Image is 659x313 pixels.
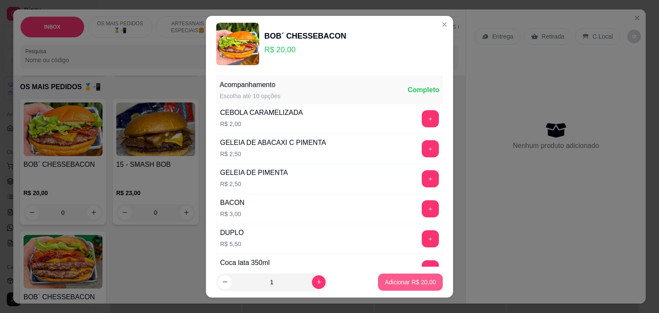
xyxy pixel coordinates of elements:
[422,230,439,247] button: add
[408,85,439,95] div: Completo
[422,170,439,187] button: add
[220,228,244,238] div: DUPLO
[385,278,436,286] p: Adicionar R$ 20,00
[264,30,346,42] div: BOB´ CHESSEBACON
[264,44,346,56] p: R$ 20,00
[378,274,443,291] button: Adicionar R$ 20,00
[220,240,244,248] p: R$ 5,50
[422,110,439,127] button: add
[220,198,245,208] div: BACON
[220,150,326,158] p: R$ 2,50
[220,180,288,188] p: R$ 2,50
[216,23,259,66] img: product-image
[220,108,303,118] div: CEBOLA CARAMELIZADA
[422,260,439,277] button: add
[220,258,270,268] div: Coca lata 350ml
[218,275,232,289] button: decrease-product-quantity
[220,120,303,128] p: R$ 2,00
[220,92,281,100] div: Escolha até 10 opções
[438,18,451,31] button: Close
[312,275,326,289] button: increase-product-quantity
[220,80,281,90] div: Acompanhamento
[422,200,439,217] button: add
[220,168,288,178] div: GELEIA DE PIMENTA
[220,138,326,148] div: GELEIA DE ABACAXI C PIMENTA
[220,210,245,218] p: R$ 3,00
[422,140,439,157] button: add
